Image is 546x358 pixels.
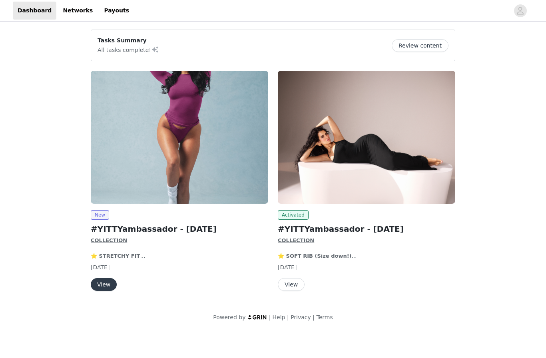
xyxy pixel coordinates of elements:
[98,45,159,54] p: All tasks complete!
[269,314,271,320] span: |
[91,264,110,270] span: [DATE]
[278,253,357,259] strong: ⭐️ SOFT RIB (Size down!)
[91,71,268,204] img: YITTY
[287,314,289,320] span: |
[278,237,314,243] strong: COLLECTION
[278,210,309,220] span: Activated
[273,314,285,320] a: Help
[278,71,455,204] img: YITTY
[291,314,311,320] a: Privacy
[516,4,524,17] div: avatar
[213,314,245,320] span: Powered by
[91,278,117,291] button: View
[91,210,109,220] span: New
[278,264,297,270] span: [DATE]
[91,237,127,243] strong: COLLECTION
[316,314,333,320] a: Terms
[91,253,145,259] strong: ⭐️ STRETCHY FIT
[278,282,305,288] a: View
[278,223,455,235] h2: #YITTYambassador - [DATE]
[58,2,98,20] a: Networks
[313,314,315,320] span: |
[91,282,117,288] a: View
[99,2,134,20] a: Payouts
[91,223,268,235] h2: #YITTYambassador - [DATE]
[247,314,267,320] img: logo
[392,39,448,52] button: Review content
[13,2,56,20] a: Dashboard
[98,36,159,45] p: Tasks Summary
[278,278,305,291] button: View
